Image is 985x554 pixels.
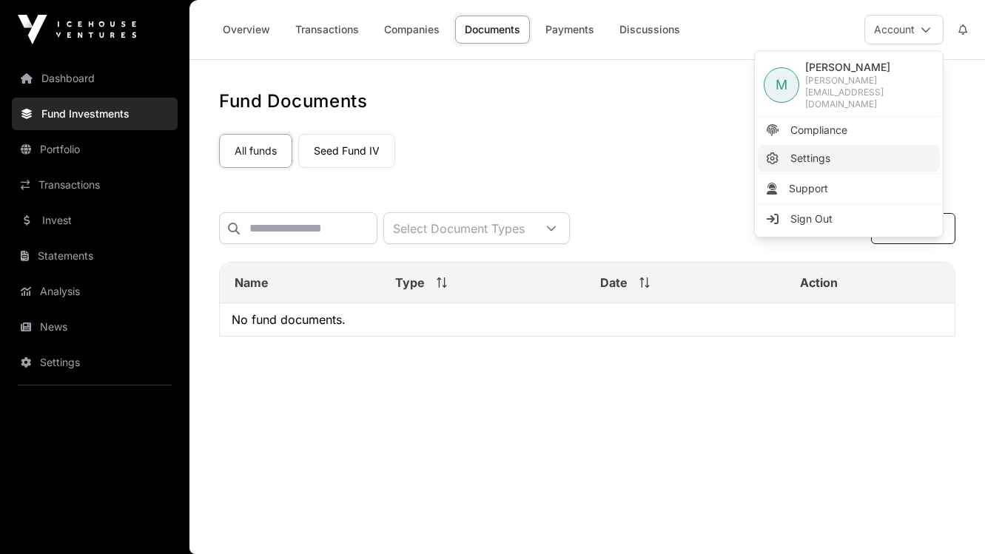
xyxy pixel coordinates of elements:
[12,346,178,379] a: Settings
[395,274,425,291] span: Type
[790,212,833,226] span: Sign Out
[219,89,955,113] h1: Fund Documents
[12,275,178,308] a: Analysis
[12,133,178,166] a: Portfolio
[805,75,934,110] span: [PERSON_NAME][EMAIL_ADDRESS][DOMAIN_NAME]
[758,117,940,143] a: Compliance
[864,15,944,44] button: Account
[790,123,847,138] span: Compliance
[286,16,369,44] a: Transactions
[18,15,136,44] img: Icehouse Ventures Logo
[758,175,940,202] li: Support
[384,213,534,243] div: Select Document Types
[220,303,955,337] td: No fund documents.
[776,75,787,95] span: M
[374,16,449,44] a: Companies
[213,16,280,44] a: Overview
[790,151,830,166] span: Settings
[12,240,178,272] a: Statements
[12,311,178,343] a: News
[455,16,530,44] a: Documents
[536,16,604,44] a: Payments
[789,181,828,196] span: Support
[758,145,940,172] a: Settings
[610,16,690,44] a: Discussions
[219,134,292,168] a: All funds
[12,169,178,201] a: Transactions
[800,274,838,291] span: Action
[600,274,628,291] span: Date
[805,60,934,75] span: [PERSON_NAME]
[911,483,985,554] iframe: Chat Widget
[758,206,940,232] li: Sign Out
[298,134,395,168] a: Seed Fund IV
[12,204,178,237] a: Invest
[12,62,178,95] a: Dashboard
[235,274,269,291] span: Name
[12,98,178,130] a: Fund Investments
